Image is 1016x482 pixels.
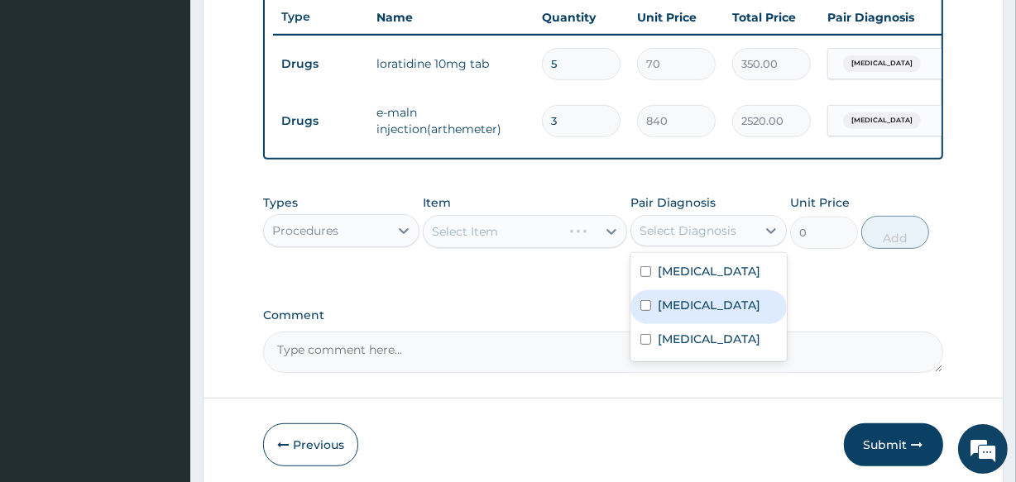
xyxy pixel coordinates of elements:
[629,1,724,34] th: Unit Price
[271,8,311,48] div: Minimize live chat window
[86,93,278,114] div: Chat with us now
[534,1,629,34] th: Quantity
[273,2,368,32] th: Type
[844,423,943,466] button: Submit
[368,96,534,146] td: e-maln injection(arthemeter)
[819,1,1001,34] th: Pair Diagnosis
[263,196,298,210] label: Types
[640,222,736,239] div: Select Diagnosis
[263,308,942,322] label: Comment
[658,297,760,313] label: [MEDICAL_DATA]
[263,423,358,466] button: Previous
[630,194,716,211] label: Pair Diagnosis
[96,139,228,306] span: We're online!
[658,331,760,347] label: [MEDICAL_DATA]
[368,1,534,34] th: Name
[368,47,534,80] td: loratidine 10mg tab
[843,112,921,129] span: [MEDICAL_DATA]
[31,83,67,124] img: d_794563401_company_1708531726252_794563401
[790,194,850,211] label: Unit Price
[423,194,451,211] label: Item
[861,216,929,249] button: Add
[8,313,315,371] textarea: Type your message and hit 'Enter'
[273,49,368,79] td: Drugs
[724,1,819,34] th: Total Price
[273,106,368,136] td: Drugs
[843,55,921,72] span: [MEDICAL_DATA]
[658,263,760,279] label: [MEDICAL_DATA]
[272,222,338,239] div: Procedures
